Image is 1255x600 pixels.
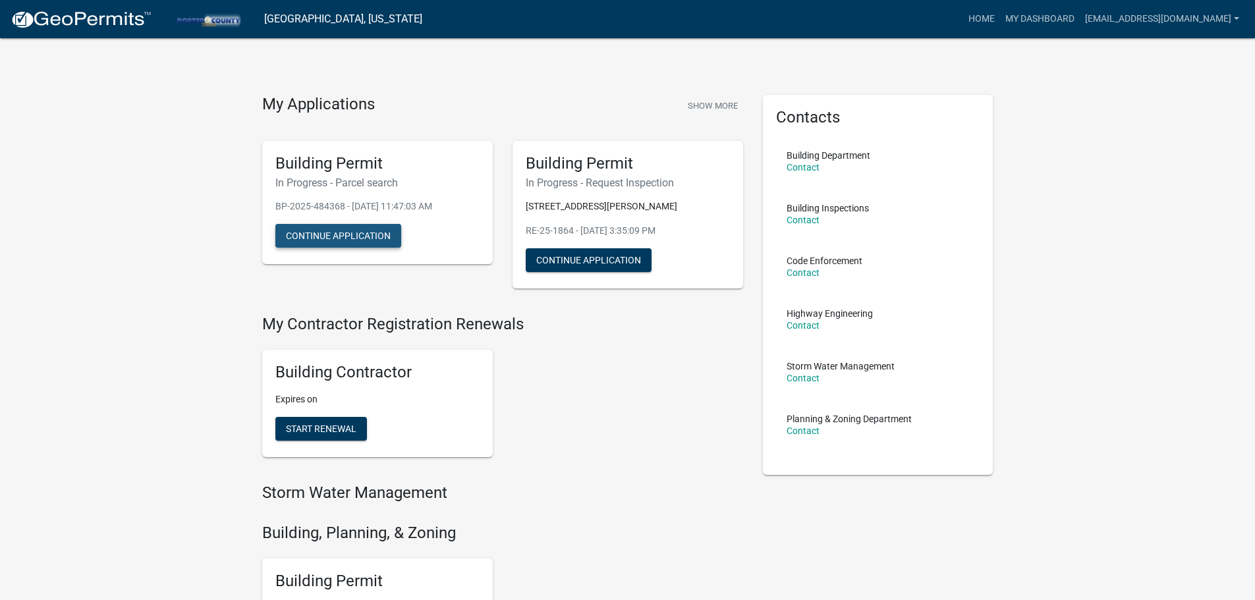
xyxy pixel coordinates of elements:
[264,8,422,30] a: [GEOGRAPHIC_DATA], [US_STATE]
[787,362,895,371] p: Storm Water Management
[262,524,743,543] h4: Building, Planning, & Zoning
[275,417,367,441] button: Start Renewal
[963,7,1000,32] a: Home
[162,10,254,28] img: Porter County, Indiana
[275,224,401,248] button: Continue Application
[787,215,820,225] a: Contact
[275,154,480,173] h5: Building Permit
[787,204,869,213] p: Building Inspections
[787,320,820,331] a: Contact
[286,423,356,434] span: Start Renewal
[787,309,873,318] p: Highway Engineering
[787,414,912,423] p: Planning & Zoning Department
[526,224,730,238] p: RE-25-1864 - [DATE] 3:35:09 PM
[787,425,820,436] a: Contact
[275,200,480,213] p: BP-2025-484368 - [DATE] 11:47:03 AM
[1080,7,1244,32] a: [EMAIL_ADDRESS][DOMAIN_NAME]
[787,267,820,278] a: Contact
[776,108,980,127] h5: Contacts
[526,154,730,173] h5: Building Permit
[275,572,480,591] h5: Building Permit
[683,95,743,117] button: Show More
[262,315,743,334] h4: My Contractor Registration Renewals
[787,256,862,265] p: Code Enforcement
[526,177,730,189] h6: In Progress - Request Inspection
[262,315,743,468] wm-registration-list-section: My Contractor Registration Renewals
[275,393,480,406] p: Expires on
[1000,7,1080,32] a: My Dashboard
[262,483,743,503] h4: Storm Water Management
[526,200,730,213] p: [STREET_ADDRESS][PERSON_NAME]
[262,95,375,115] h4: My Applications
[787,151,870,160] p: Building Department
[787,373,820,383] a: Contact
[526,248,652,272] button: Continue Application
[275,363,480,382] h5: Building Contractor
[275,177,480,189] h6: In Progress - Parcel search
[787,162,820,173] a: Contact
